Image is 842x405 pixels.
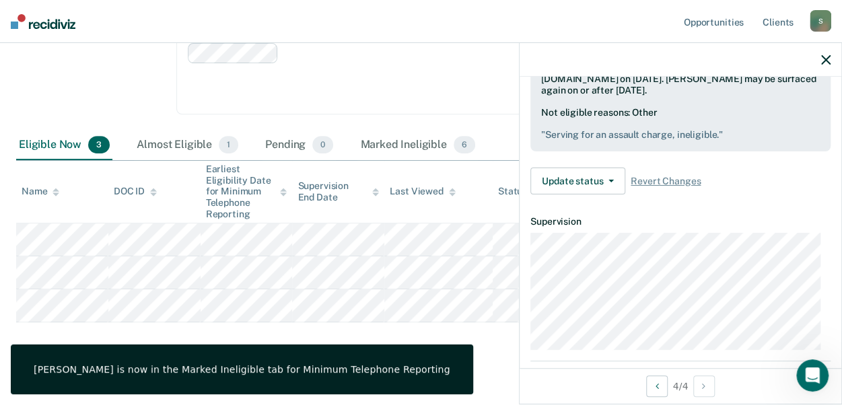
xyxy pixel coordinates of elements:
[16,131,112,160] div: Eligible Now
[312,136,333,153] span: 0
[541,62,820,96] div: Marked ineligible by [EMAIL_ADDRESS][US_STATE][DOMAIN_NAME] on [DATE]. [PERSON_NAME] may be surfa...
[541,107,820,141] div: Not eligible reasons: Other
[541,129,820,141] pre: " Serving for an assault charge, ineligible. "
[454,136,475,153] span: 6
[796,359,829,392] iframe: Intercom live chat
[498,186,527,197] div: Status
[357,131,478,160] div: Marked Ineligible
[34,363,450,375] div: [PERSON_NAME] is now in the Marked Ineligible tab for Minimum Telephone Reporting
[520,368,841,404] div: 4 / 4
[11,14,75,29] img: Recidiviz
[297,180,379,203] div: Supervision End Date
[810,10,831,32] div: S
[262,131,336,160] div: Pending
[390,186,455,197] div: Last Viewed
[219,136,238,153] span: 1
[693,375,715,397] button: Next Opportunity
[134,131,241,160] div: Almost Eligible
[114,186,157,197] div: DOC ID
[631,176,701,187] span: Revert Changes
[206,163,287,220] div: Earliest Eligibility Date for Minimum Telephone Reporting
[530,216,831,227] dt: Supervision
[88,136,110,153] span: 3
[646,375,668,397] button: Previous Opportunity
[22,186,59,197] div: Name
[530,168,625,194] button: Update status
